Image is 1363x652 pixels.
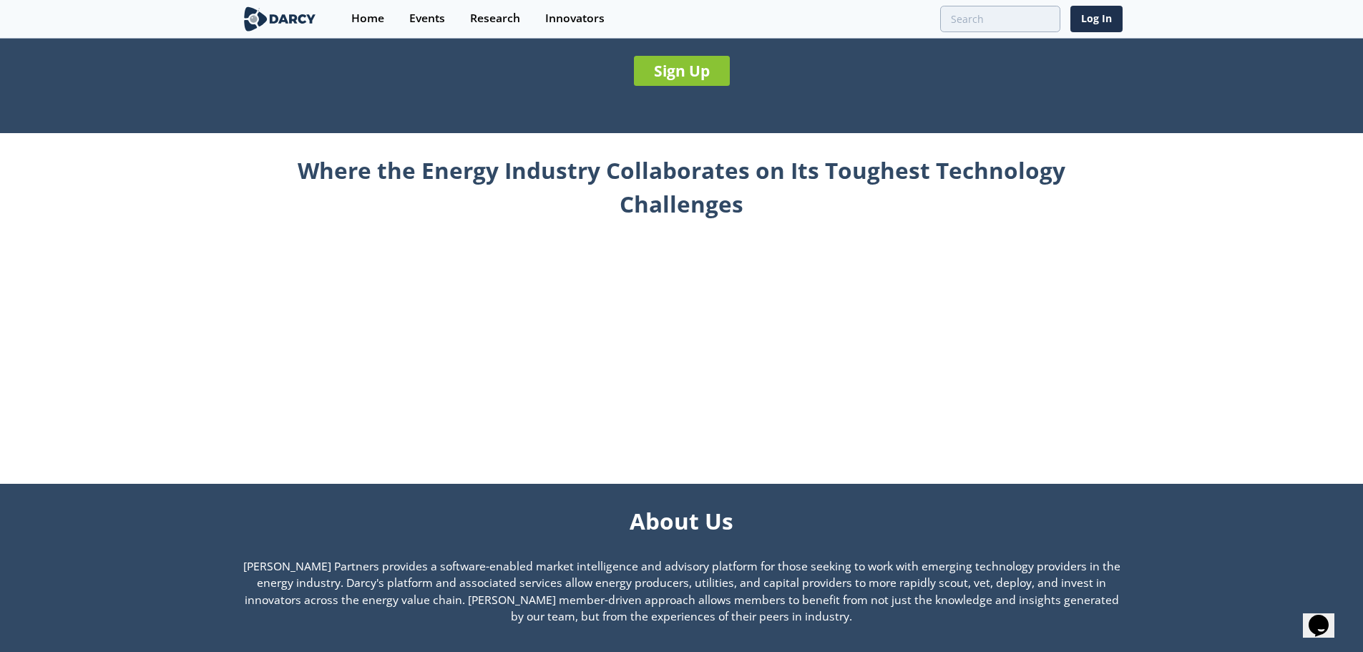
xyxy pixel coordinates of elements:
[1303,595,1349,638] iframe: chat widget
[505,240,858,439] iframe: Intro to Darcy Partners
[241,6,319,31] img: logo-wide.svg
[241,153,1123,221] div: Where the Energy Industry Collaborates on Its Toughest Technology Challenges
[409,13,445,24] div: Events
[241,504,1123,537] div: About Us
[545,13,605,24] div: Innovators
[241,558,1123,626] p: [PERSON_NAME] Partners provides a software-enabled market intelligence and advisory platform for ...
[351,13,384,24] div: Home
[1070,6,1123,32] a: Log In
[940,6,1060,32] input: Advanced Search
[634,56,730,86] a: Sign Up
[470,13,520,24] div: Research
